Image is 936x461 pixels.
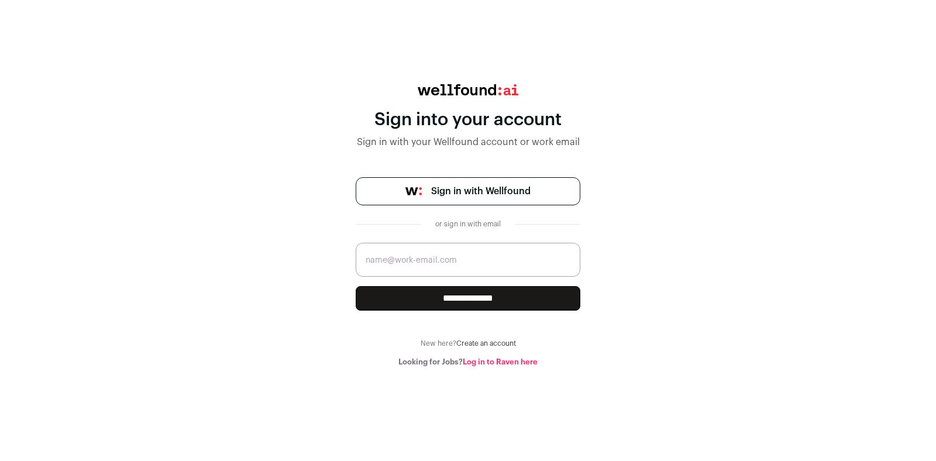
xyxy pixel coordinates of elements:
[356,109,580,130] div: Sign into your account
[418,84,518,95] img: wellfound:ai
[356,339,580,348] div: New here?
[356,357,580,367] div: Looking for Jobs?
[456,340,516,347] a: Create an account
[405,187,422,195] img: wellfound-symbol-flush-black-fb3c872781a75f747ccb3a119075da62bfe97bd399995f84a933054e44a575c4.png
[356,177,580,205] a: Sign in with Wellfound
[463,358,538,366] a: Log in to Raven here
[431,184,531,198] span: Sign in with Wellfound
[356,243,580,277] input: name@work-email.com
[431,219,505,229] div: or sign in with email
[356,135,580,149] div: Sign in with your Wellfound account or work email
